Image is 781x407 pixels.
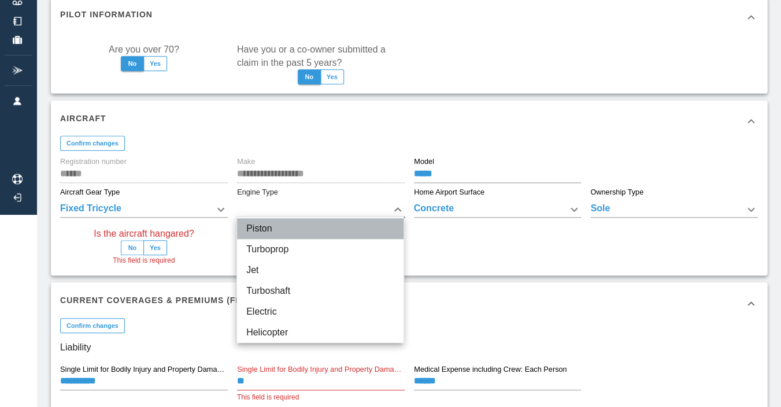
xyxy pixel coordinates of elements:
li: Helicopter [237,322,404,343]
li: Jet [237,260,404,281]
li: Turboprop [237,239,404,260]
li: Electric [237,301,404,322]
li: Piston [237,218,404,239]
li: Turboshaft [237,281,404,301]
